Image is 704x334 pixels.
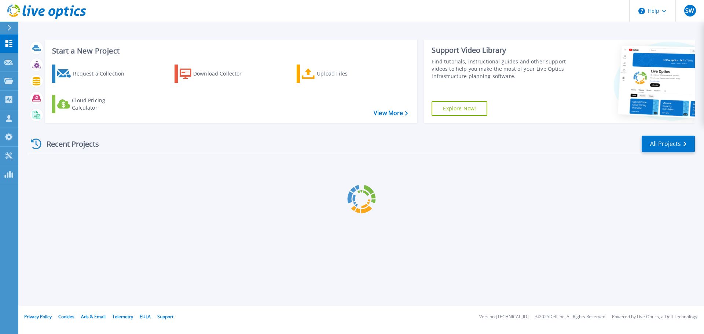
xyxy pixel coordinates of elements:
a: Telemetry [112,313,133,320]
a: Upload Files [297,65,378,83]
div: Upload Files [317,66,375,81]
a: Ads & Email [81,313,106,320]
div: Request a Collection [73,66,132,81]
h3: Start a New Project [52,47,408,55]
a: EULA [140,313,151,320]
a: Support [157,313,173,320]
div: Recent Projects [28,135,109,153]
li: Powered by Live Optics, a Dell Technology [612,315,697,319]
a: Cloud Pricing Calculator [52,95,134,113]
a: Explore Now! [432,101,487,116]
a: View More [374,110,408,117]
a: Cookies [58,313,74,320]
div: Download Collector [193,66,252,81]
div: Cloud Pricing Calculator [72,97,131,111]
div: Find tutorials, instructional guides and other support videos to help you make the most of your L... [432,58,569,80]
li: © 2025 Dell Inc. All Rights Reserved [535,315,605,319]
span: SW [685,8,694,14]
a: Request a Collection [52,65,134,83]
div: Support Video Library [432,45,569,55]
li: Version: [TECHNICAL_ID] [479,315,529,319]
a: Privacy Policy [24,313,52,320]
a: Download Collector [175,65,256,83]
a: All Projects [642,136,695,152]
